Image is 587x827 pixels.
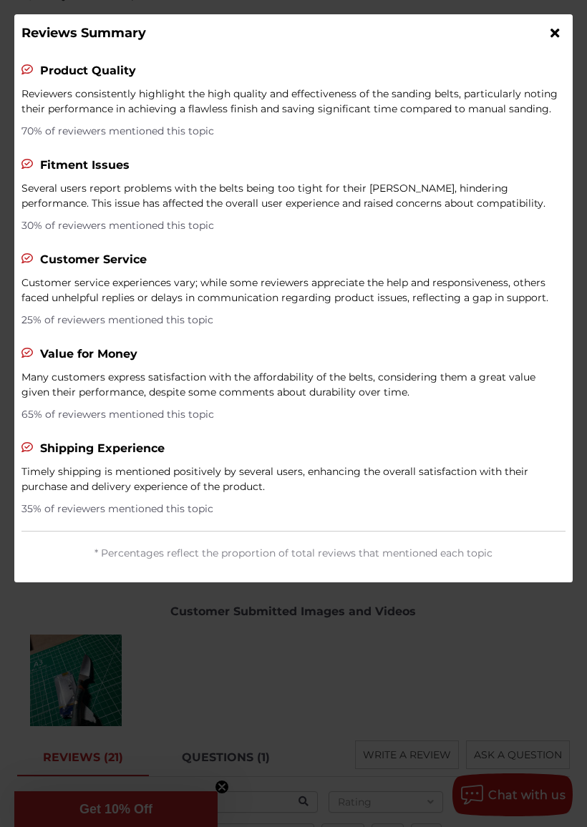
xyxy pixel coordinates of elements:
div: Customer service experiences vary; while some reviewers appreciate the help and responsiveness, o... [21,275,566,305]
div: 35% of reviewers mentioned this topic [21,501,566,517]
div: Many customers express satisfaction with the affordability of the belts, considering them a great... [21,370,566,400]
div: 25% of reviewers mentioned this topic [21,313,566,328]
div: Shipping Experience [40,440,165,457]
div: Fitment Issues [40,157,130,174]
div: * Percentages reflect the proportion of total reviews that mentioned each topic [21,531,566,575]
div: Reviewers consistently highlight the high quality and effectiveness of the sanding belts, particu... [21,87,566,117]
div: Several users report problems with the belts being too tight for their [PERSON_NAME], hindering p... [21,181,566,211]
div: Value for Money [40,346,137,363]
div: 30% of reviewers mentioned this topic [21,218,566,233]
div: Product Quality [40,62,136,79]
div: 65% of reviewers mentioned this topic [21,407,566,422]
div: Customer Service [40,251,147,268]
div: Timely shipping is mentioned positively by several users, enhancing the overall satisfaction with... [21,464,566,494]
div: 70% of reviewers mentioned this topic [21,124,566,139]
div: Reviews Summary [21,24,543,43]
